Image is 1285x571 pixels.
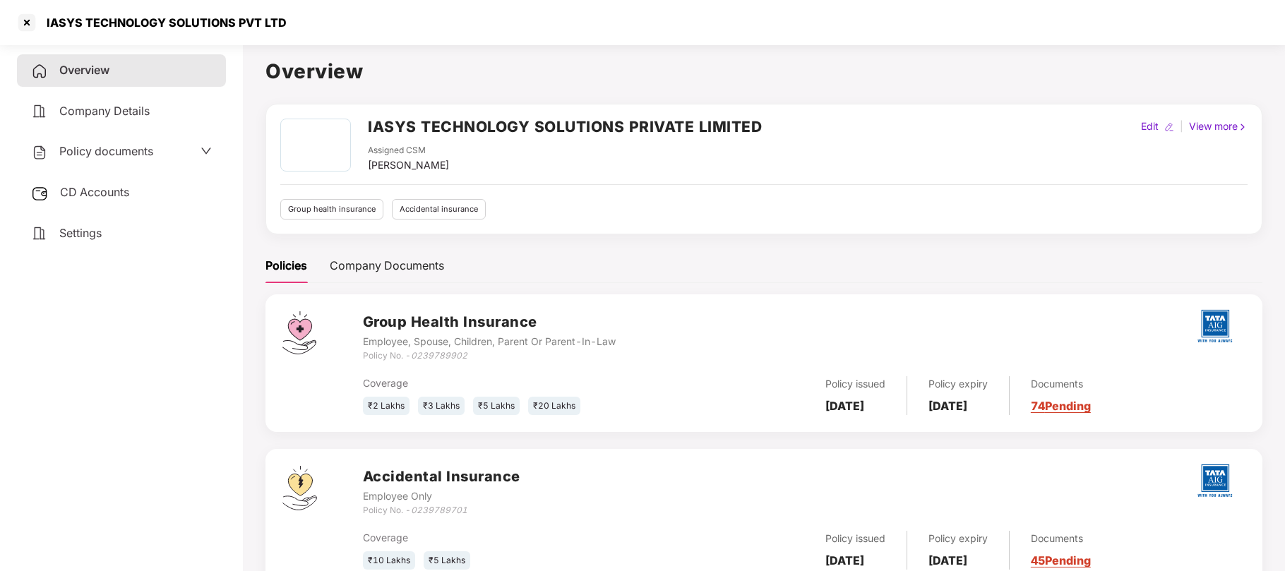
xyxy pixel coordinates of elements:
[825,376,885,392] div: Policy issued
[1186,119,1250,134] div: View more
[825,553,864,567] b: [DATE]
[363,466,520,488] h3: Accidental Insurance
[473,397,520,416] div: ₹5 Lakhs
[31,103,48,120] img: svg+xml;base64,PHN2ZyB4bWxucz0iaHR0cDovL3d3dy53My5vcmcvMjAwMC9zdmciIHdpZHRoPSIyNCIgaGVpZ2h0PSIyNC...
[59,226,102,240] span: Settings
[1031,376,1091,392] div: Documents
[363,375,657,391] div: Coverage
[280,199,383,220] div: Group health insurance
[31,185,49,202] img: svg+xml;base64,PHN2ZyB3aWR0aD0iMjUiIGhlaWdodD0iMjQiIHZpZXdCb3g9IjAgMCAyNSAyNCIgZmlsbD0ibm9uZSIgeG...
[201,145,212,157] span: down
[265,257,307,275] div: Policies
[363,334,616,349] div: Employee, Spouse, Children, Parent Or Parent-In-Law
[424,551,470,570] div: ₹5 Lakhs
[528,397,580,416] div: ₹20 Lakhs
[1031,531,1091,546] div: Documents
[265,56,1262,87] h1: Overview
[363,488,520,504] div: Employee Only
[411,505,467,515] i: 0239789701
[59,63,109,77] span: Overview
[928,399,967,413] b: [DATE]
[363,504,520,517] div: Policy No. -
[1238,122,1248,132] img: rightIcon
[59,144,153,158] span: Policy documents
[31,63,48,80] img: svg+xml;base64,PHN2ZyB4bWxucz0iaHR0cDovL3d3dy53My5vcmcvMjAwMC9zdmciIHdpZHRoPSIyNCIgaGVpZ2h0PSIyNC...
[330,257,444,275] div: Company Documents
[1164,122,1174,132] img: editIcon
[31,144,48,161] img: svg+xml;base64,PHN2ZyB4bWxucz0iaHR0cDovL3d3dy53My5vcmcvMjAwMC9zdmciIHdpZHRoPSIyNCIgaGVpZ2h0PSIyNC...
[392,199,486,220] div: Accidental insurance
[60,185,129,199] span: CD Accounts
[1177,119,1186,134] div: |
[282,311,316,354] img: svg+xml;base64,PHN2ZyB4bWxucz0iaHR0cDovL3d3dy53My5vcmcvMjAwMC9zdmciIHdpZHRoPSI0Ny43MTQiIGhlaWdodD...
[418,397,465,416] div: ₹3 Lakhs
[928,553,967,567] b: [DATE]
[59,104,150,118] span: Company Details
[1190,456,1240,505] img: tatag.png
[1031,399,1091,413] a: 74 Pending
[825,531,885,546] div: Policy issued
[363,551,415,570] div: ₹10 Lakhs
[1138,119,1161,134] div: Edit
[363,530,657,546] div: Coverage
[1031,553,1091,567] a: 45 Pending
[368,115,762,138] h2: IASYS TECHNOLOGY SOLUTIONS PRIVATE LIMITED
[368,144,449,157] div: Assigned CSM
[1190,301,1240,351] img: tatag.png
[368,157,449,173] div: [PERSON_NAME]
[928,531,988,546] div: Policy expiry
[411,350,467,361] i: 0239789902
[363,349,616,363] div: Policy No. -
[31,225,48,242] img: svg+xml;base64,PHN2ZyB4bWxucz0iaHR0cDovL3d3dy53My5vcmcvMjAwMC9zdmciIHdpZHRoPSIyNCIgaGVpZ2h0PSIyNC...
[282,466,317,510] img: svg+xml;base64,PHN2ZyB4bWxucz0iaHR0cDovL3d3dy53My5vcmcvMjAwMC9zdmciIHdpZHRoPSI0OS4zMjEiIGhlaWdodD...
[38,16,287,30] div: IASYS TECHNOLOGY SOLUTIONS PVT LTD
[928,376,988,392] div: Policy expiry
[363,311,616,333] h3: Group Health Insurance
[825,399,864,413] b: [DATE]
[363,397,410,416] div: ₹2 Lakhs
